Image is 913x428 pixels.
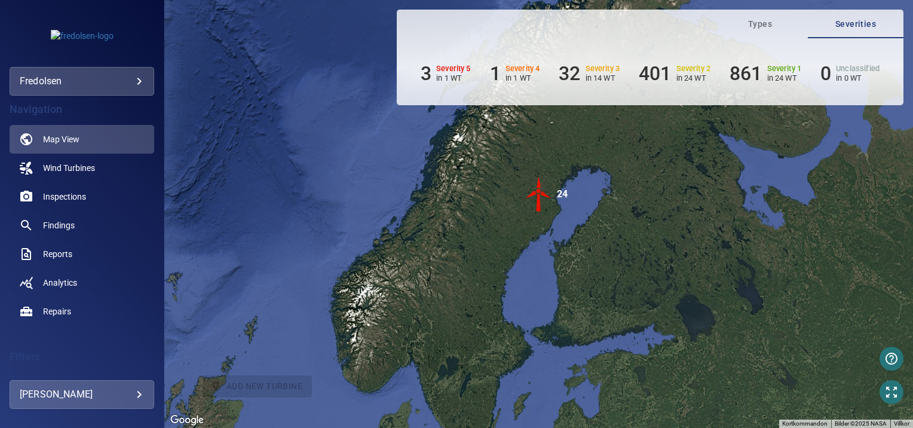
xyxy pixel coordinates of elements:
p: in 14 WT [586,74,620,82]
div: 24 [557,176,568,212]
a: inspections noActive [10,182,154,211]
h6: 401 [639,62,671,85]
img: Google [167,412,207,428]
span: Analytics [43,277,77,289]
li: Severity Unclassified [820,62,880,85]
h6: 3 [421,62,431,85]
span: Inspections [43,191,86,203]
span: Reports [43,248,72,260]
span: Types [719,17,801,32]
h6: Severity 3 [586,65,620,73]
li: Severity 2 [639,62,710,85]
p: in 1 WT [505,74,540,82]
span: Map View [43,133,79,145]
a: repairs noActive [10,297,154,326]
a: reports noActive [10,240,154,268]
h6: Severity 1 [767,65,802,73]
h6: 861 [730,62,762,85]
li: Severity 4 [490,62,540,85]
span: Repairs [43,305,71,317]
h6: 1 [490,62,501,85]
a: Öppna detta område i Google Maps (i ett nytt fönster) [167,412,207,428]
button: Kortkommandon [782,420,828,428]
a: map active [10,125,154,154]
gmp-advanced-marker: 24 [521,176,557,214]
li: Severity 3 [559,62,620,85]
span: Findings [43,219,75,231]
li: Severity 1 [730,62,801,85]
a: analytics noActive [10,268,154,297]
div: fredolsen [20,72,144,91]
h6: 0 [820,62,831,85]
h6: Unclassified [836,65,880,73]
a: Villkor (öppnas i en ny flik) [894,420,909,427]
span: Bilder ©2025 NASA [835,420,887,427]
div: [PERSON_NAME] [20,385,144,404]
span: Severities [815,17,896,32]
p: in 24 WT [767,74,802,82]
h6: Severity 2 [676,65,711,73]
h6: 32 [559,62,580,85]
h4: Navigation [10,103,154,115]
span: Wind Turbines [43,162,95,174]
p: in 1 WT [436,74,471,82]
li: Severity 5 [421,62,471,85]
a: findings noActive [10,211,154,240]
p: in 0 WT [836,74,880,82]
a: windturbines noActive [10,154,154,182]
img: windFarmIconCat5.svg [521,176,557,212]
h6: Severity 5 [436,65,471,73]
p: in 24 WT [676,74,711,82]
h4: Filters [10,351,154,363]
h6: Severity 4 [505,65,540,73]
div: fredolsen [10,67,154,96]
img: fredolsen-logo [51,30,114,42]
